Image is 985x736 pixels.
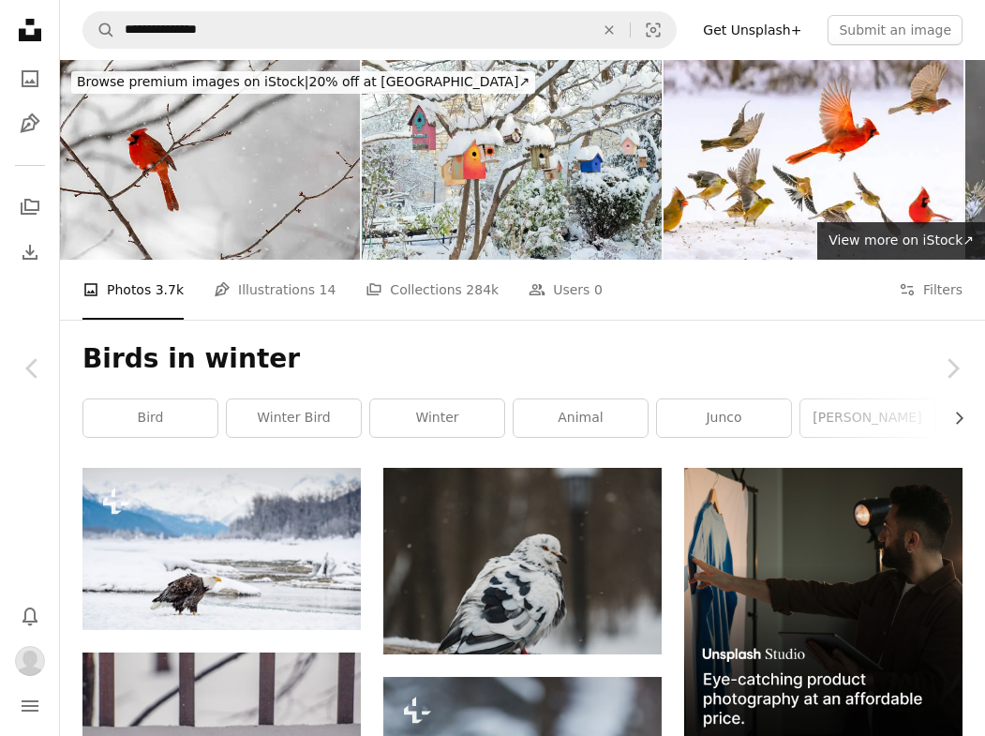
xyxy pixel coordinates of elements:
[82,11,677,49] form: Find visuals sitewide
[828,233,974,248] span: View more on iStock ↗
[514,399,648,437] a: animal
[589,12,630,48] button: Clear
[664,60,963,260] img: Cardinals and finches, in flight
[11,105,49,143] a: Illustrations
[362,60,662,260] img: Bird houses in snow
[370,399,504,437] a: winter
[366,260,499,320] a: Collections 284k
[82,342,963,376] h1: Birds in winter
[800,399,934,437] a: [PERSON_NAME]
[15,646,45,676] img: Avatar of user Wendy Lepore
[11,687,49,725] button: Menu
[60,60,546,105] a: Browse premium images on iStock|20% off at [GEOGRAPHIC_DATA]↗
[529,260,603,320] a: Users 0
[11,233,49,271] a: Download History
[594,279,603,300] span: 0
[83,399,217,437] a: bird
[383,468,662,653] img: white and black bird in close up photography
[817,222,985,260] a: View more on iStock↗
[692,15,813,45] a: Get Unsplash+
[82,468,361,630] img: The Bald eagle ( Haliaeetus leucocephalus ) sits on snow. Alaska
[320,279,336,300] span: 14
[11,60,49,98] a: Photos
[631,12,676,48] button: Visual search
[828,15,963,45] button: Submit an image
[82,540,361,557] a: The Bald eagle ( Haliaeetus leucocephalus ) sits on snow. Alaska
[11,597,49,635] button: Notifications
[383,552,662,569] a: white and black bird in close up photography
[919,278,985,458] a: Next
[466,279,499,300] span: 284k
[899,260,963,320] button: Filters
[60,60,360,260] img: Male Northern Cardinal (Cardinalis cardinalis) In a Blizzard
[83,12,115,48] button: Search Unsplash
[11,642,49,680] button: Profile
[214,260,336,320] a: Illustrations 14
[227,399,361,437] a: winter bird
[657,399,791,437] a: junco
[77,74,530,89] span: 20% off at [GEOGRAPHIC_DATA] ↗
[11,188,49,226] a: Collections
[77,74,308,89] span: Browse premium images on iStock |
